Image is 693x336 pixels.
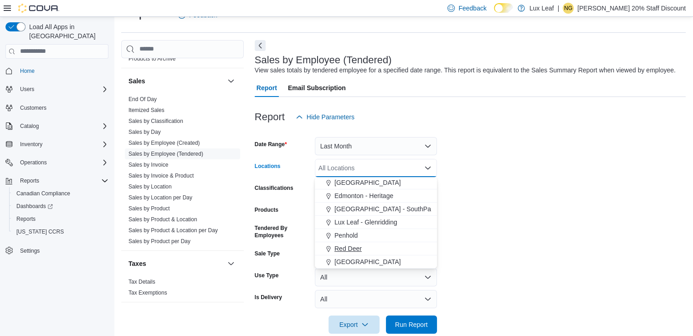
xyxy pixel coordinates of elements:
div: View sales totals by tendered employee for a specified date range. This report is equivalent to t... [255,66,676,75]
span: NG [564,3,572,14]
button: Penhold [315,229,437,242]
span: [GEOGRAPHIC_DATA] [334,257,401,266]
button: Inventory [2,138,112,151]
span: Tax Exemptions [128,289,167,296]
span: Email Subscription [288,79,346,97]
span: Sales by Product [128,205,170,212]
button: Run Report [386,316,437,334]
a: Sales by Day [128,129,161,135]
a: Sales by Invoice [128,162,168,168]
span: [GEOGRAPHIC_DATA] - SouthPark [334,204,436,214]
span: Run Report [395,320,428,329]
a: Sales by Employee (Tendered) [128,151,203,157]
h3: Sales [128,76,145,86]
span: Sales by Invoice & Product [128,172,194,179]
label: Date Range [255,141,287,148]
button: Sales [128,76,224,86]
button: Lux Leaf - Glenridding [315,216,437,229]
span: Itemized Sales [128,107,164,114]
a: Reports [13,214,39,224]
button: Canadian Compliance [9,187,112,200]
button: All [315,268,437,286]
button: [GEOGRAPHIC_DATA] [315,255,437,269]
a: Dashboards [13,201,56,212]
span: Sales by Location per Day [128,194,192,201]
button: Operations [2,156,112,169]
span: Reports [13,214,108,224]
button: Users [16,84,38,95]
button: Home [2,64,112,77]
span: Feedback [458,4,486,13]
label: Locations [255,163,281,170]
span: Penhold [334,231,358,240]
span: [GEOGRAPHIC_DATA] [334,178,401,187]
button: Catalog [2,120,112,132]
span: Tax Details [128,278,155,285]
label: Sale Type [255,250,280,257]
span: Catalog [20,122,39,130]
label: Use Type [255,272,278,279]
a: [US_STATE] CCRS [13,226,67,237]
span: Home [16,65,108,76]
button: Taxes [128,259,224,268]
a: Home [16,66,38,76]
input: Dark Mode [494,3,513,13]
a: Customers [16,102,50,113]
a: Sales by Location per Day [128,194,192,201]
nav: Complex example [5,61,108,281]
label: Classifications [255,184,293,192]
span: Products to Archive [128,55,175,62]
span: Settings [20,247,40,255]
button: [GEOGRAPHIC_DATA] - SouthPark [315,203,437,216]
label: Products [255,206,278,214]
span: Home [20,67,35,75]
span: Settings [16,244,108,256]
span: Catalog [16,121,108,132]
span: Sales by Employee (Created) [128,139,200,147]
span: Inventory [16,139,108,150]
button: Hide Parameters [292,108,358,126]
a: Products to Archive [128,56,175,62]
button: Reports [2,174,112,187]
span: Report [257,79,277,97]
p: [PERSON_NAME] 20% Staff Discount [577,3,686,14]
h3: Taxes [128,259,146,268]
button: All [315,290,437,308]
h3: Report [255,112,285,122]
span: Sales by Classification [128,117,183,125]
span: Sales by Product per Day [128,238,190,245]
span: Sales by Product & Location [128,216,197,223]
span: Red Deer [334,244,362,253]
p: | [558,3,560,14]
span: [US_STATE] CCRS [16,228,64,235]
button: Export [329,316,380,334]
a: Sales by Product & Location per Day [128,227,218,234]
span: Reports [16,215,36,223]
a: Sales by Location [128,183,172,190]
a: End Of Day [128,96,157,102]
button: Last Month [315,137,437,155]
span: Dashboards [16,203,53,210]
a: Sales by Classification [128,118,183,124]
span: Export [334,316,374,334]
a: Sales by Product & Location [128,216,197,223]
a: Sales by Employee (Created) [128,140,200,146]
p: Lux Leaf [529,3,554,14]
label: Is Delivery [255,294,282,301]
span: Sales by Location [128,183,172,190]
button: Red Deer [315,242,437,255]
div: Choose from the following options [315,97,437,269]
h3: Sales by Employee (Tendered) [255,55,392,66]
span: Users [16,84,108,95]
a: Tax Exemptions [128,290,167,296]
div: Taxes [121,276,244,302]
button: [US_STATE] CCRS [9,225,112,238]
span: Inventory [20,141,42,148]
button: Edmonton - Heritage [315,189,437,203]
button: Sales [226,76,236,87]
span: Sales by Invoice [128,161,168,168]
button: Inventory [16,139,46,150]
span: Hide Parameters [307,112,354,122]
